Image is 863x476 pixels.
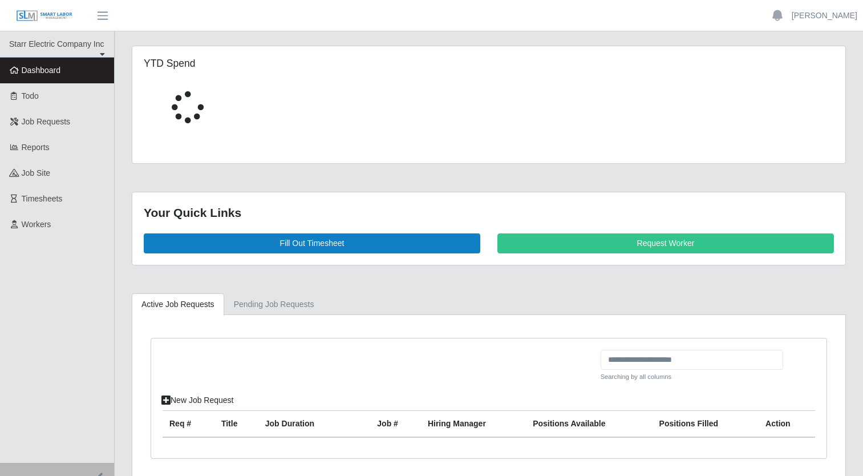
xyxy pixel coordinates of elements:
th: Positions Available [526,411,652,438]
a: New Job Request [154,390,241,410]
h5: YTD Spend [144,58,362,70]
th: Hiring Manager [421,411,526,438]
div: Your Quick Links [144,204,834,222]
span: Workers [22,220,51,229]
a: Pending Job Requests [224,293,324,316]
span: Dashboard [22,66,61,75]
small: Searching by all columns [601,372,783,382]
span: job site [22,168,51,178]
span: Job Requests [22,117,71,126]
a: Fill Out Timesheet [144,233,480,253]
th: Job # [370,411,421,438]
th: Req # [163,411,214,438]
span: Todo [22,91,39,100]
th: Job Duration [258,411,350,438]
a: Request Worker [497,233,834,253]
th: Positions Filled [653,411,759,438]
a: [PERSON_NAME] [792,10,857,22]
span: Reports [22,143,50,152]
th: Action [759,411,815,438]
span: Timesheets [22,194,63,203]
th: Title [214,411,258,438]
img: SLM Logo [16,10,73,22]
a: Active Job Requests [132,293,224,316]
